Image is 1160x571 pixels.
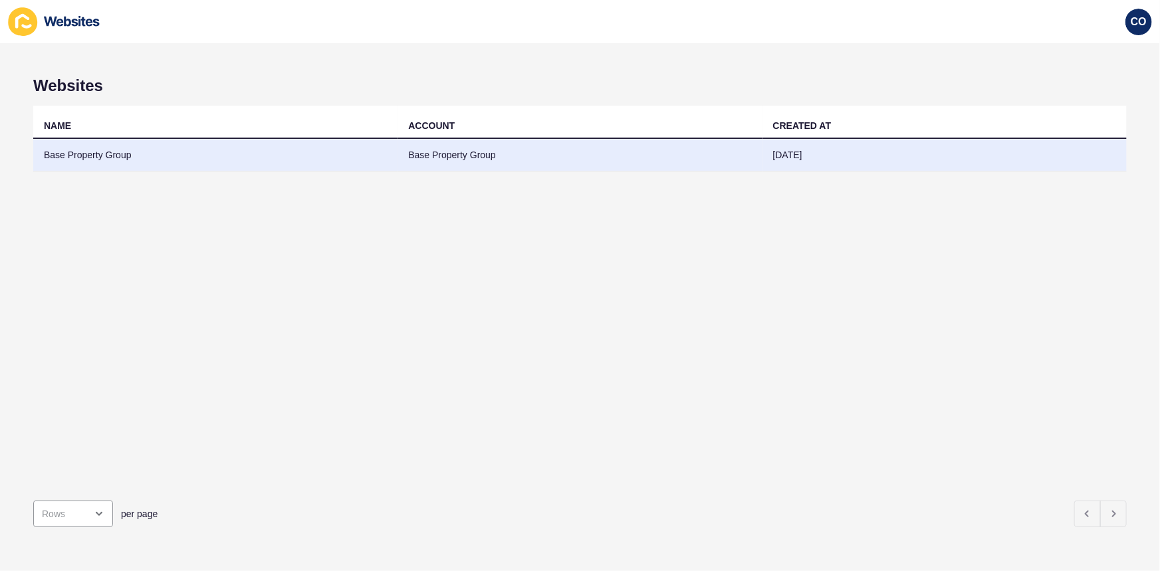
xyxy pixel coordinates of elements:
[33,139,398,171] td: Base Property Group
[1131,15,1147,29] span: CO
[762,139,1127,171] td: [DATE]
[398,139,762,171] td: Base Property Group
[773,119,832,132] div: CREATED AT
[44,119,71,132] div: NAME
[408,119,455,132] div: ACCOUNT
[33,76,1127,95] h1: Websites
[121,507,158,520] span: per page
[33,501,113,527] div: open menu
